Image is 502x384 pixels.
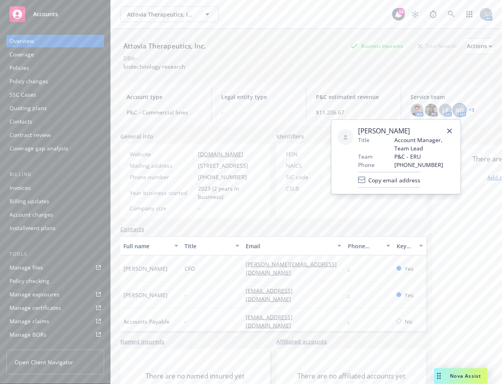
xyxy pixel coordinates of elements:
[9,48,34,61] div: Coverage
[185,264,195,273] span: CFO
[15,358,73,366] span: Open Client Navigator
[9,261,43,274] div: Manage files
[9,328,47,341] div: Manage BORs
[130,173,195,181] div: Phone number
[425,6,441,22] a: Report a Bug
[123,242,170,250] div: Full name
[185,291,187,299] span: -
[411,104,424,116] img: photo
[445,126,455,136] a: close
[9,342,69,354] div: Summary of insurance
[276,337,327,346] a: Affiliated accounts
[444,6,459,22] a: Search
[6,208,104,221] a: Account charges
[120,41,209,51] div: Attovia Therapeutics, Inc.
[243,236,345,255] button: Email
[198,173,247,181] span: [PHONE_NUMBER]
[316,108,392,116] span: $11,206.67
[455,106,464,114] span: ND
[397,242,414,250] div: Key contact
[6,328,104,341] a: Manage BORs
[395,161,455,169] span: [PHONE_NUMBER]
[358,126,455,136] span: [PERSON_NAME]
[6,288,104,301] span: Manage exposures
[6,115,104,128] a: Contacts
[6,342,104,354] a: Summary of insurance
[185,317,187,326] span: -
[434,368,444,384] div: Drag to move
[405,264,414,273] span: Yes
[6,75,104,88] a: Policy changes
[395,136,455,152] span: Account Manager, Team Lead
[358,136,370,144] span: Title
[398,7,405,14] div: 11
[198,204,200,212] span: -
[123,291,168,299] span: [PERSON_NAME]
[434,368,488,384] button: Nova Assist
[123,317,170,326] span: Accounts Payable
[9,288,60,301] div: Manage exposures
[120,236,181,255] button: Full name
[6,3,104,25] a: Accounts
[33,11,58,17] span: Accounts
[9,222,56,234] div: Installment plans
[120,337,164,346] a: Named insureds
[6,302,104,314] a: Manage certificates
[6,170,104,178] div: Billing
[286,173,351,181] div: SIC code
[6,250,104,258] div: Tools
[123,63,185,70] span: biotechnology research
[442,106,448,114] span: LF
[405,317,412,326] span: No
[130,150,195,158] div: Website
[198,150,243,158] a: [DOMAIN_NAME]
[405,291,414,299] span: Yes
[9,302,61,314] div: Manage certificates
[185,242,231,250] div: Title
[9,35,34,47] div: Overview
[6,195,104,208] a: Billing updates
[9,275,49,287] div: Policy checking
[6,182,104,194] a: Invoices
[469,108,475,112] a: +3
[358,152,373,161] span: Team
[221,108,297,116] span: -
[9,129,51,141] div: Contract review
[9,62,29,74] div: Policies
[425,104,438,116] img: photo
[358,161,375,169] span: Phone
[123,264,168,273] span: [PERSON_NAME]
[395,152,455,161] span: P&C - ERU
[414,41,461,51] div: Total Rewards
[6,62,104,74] a: Policies
[246,260,337,276] a: [PERSON_NAME][EMAIL_ADDRESS][DOMAIN_NAME]
[246,287,297,303] a: [EMAIL_ADDRESS][DOMAIN_NAME]
[407,6,423,22] a: Stop snowing
[198,184,261,201] span: 2023 (2 years in business)
[467,38,493,54] button: Actions
[394,236,426,255] button: Key contact
[9,182,31,194] div: Invoices
[347,41,408,51] div: Business Insurance
[181,236,243,255] button: Title
[146,371,245,381] span: There are no named insured yet
[467,39,493,54] div: Actions
[9,115,32,128] div: Contacts
[246,242,333,250] div: Email
[120,132,153,140] span: General info
[130,204,195,212] div: Company size
[246,313,297,329] a: [EMAIL_ADDRESS][DOMAIN_NAME]
[369,176,421,184] span: Copy email address
[6,102,104,114] a: Quoting plans
[6,275,104,287] a: Policy checking
[6,88,104,101] a: SSC Cases
[348,291,356,299] a: -
[198,161,248,170] span: [STREET_ADDRESS]
[450,373,481,379] span: Nova Assist
[6,35,104,47] a: Overview
[6,222,104,234] a: Installment plans
[123,54,138,62] div: DBA: -
[130,161,195,170] div: Mailing address
[348,242,382,250] div: Phone number
[6,261,104,274] a: Manage files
